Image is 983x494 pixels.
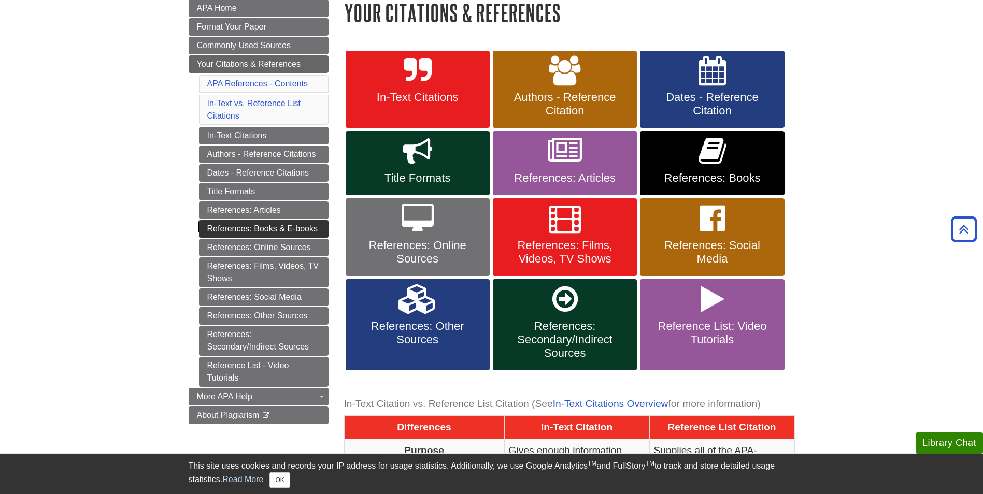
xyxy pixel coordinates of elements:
a: References: Articles [493,131,637,195]
div: This site uses cookies and records your IP address for usage statistics. Additionally, we use Goo... [189,460,795,488]
span: Reference List: Video Tutorials [648,319,776,346]
a: More APA Help [189,388,329,405]
a: Title Formats [199,183,329,200]
a: In-Text Citations [199,127,329,144]
span: References: Other Sources [353,319,482,346]
a: Dates - Reference Citations [199,164,329,182]
a: References: Secondary/Indirect Sources [199,326,329,356]
a: References: Films, Videos, TV Shows [199,257,329,287]
a: References: Books [640,131,784,195]
a: Authors - Reference Citation [493,51,637,128]
span: Differences [397,422,451,432]
a: Read More [222,475,263,484]
span: Dates - Reference Citation [648,91,776,118]
a: APA References - Contents [207,79,308,88]
a: References: Online Sources [346,198,490,276]
sup: TM [646,460,654,467]
a: References: Other Sources [346,279,490,370]
a: About Plagiarism [189,406,329,424]
a: Commonly Used Sources [189,37,329,54]
a: References: Secondary/Indirect Sources [493,279,637,370]
span: Reference List Citation [668,422,776,432]
a: Authors - Reference Citations [199,146,329,163]
a: References: Films, Videos, TV Shows [493,198,637,276]
span: Authors - Reference Citation [501,91,629,118]
span: References: Books [648,171,776,185]
a: References: Articles [199,201,329,219]
a: References: Social Media [199,288,329,306]
span: References: Articles [501,171,629,185]
a: Reference List: Video Tutorials [640,279,784,370]
button: Close [269,472,290,488]
span: About Plagiarism [197,411,260,419]
button: Library Chat [916,432,983,454]
a: In-Text Citations Overview [553,398,668,409]
span: References: Social Media [648,239,776,266]
a: Back to Top [947,222,980,236]
p: Purpose [349,443,500,457]
span: In-Text Citations [353,91,482,104]
span: More APA Help [197,392,252,401]
span: References: Secondary/Indirect Sources [501,319,629,360]
span: Your Citations & References [197,60,301,68]
a: Your Citations & References [189,55,329,73]
span: Commonly Used Sources [197,41,291,50]
span: Format Your Paper [197,22,266,31]
caption: In-Text Citation vs. Reference List Citation (See for more information) [344,393,795,416]
a: References: Other Sources [199,307,329,325]
a: References: Social Media [640,198,784,276]
a: Format Your Paper [189,18,329,36]
span: APA Home [197,4,237,12]
i: This link opens in a new window [262,412,270,419]
a: In-Text vs. Reference List Citations [207,99,301,120]
span: Title Formats [353,171,482,185]
span: In-Text Citation [541,422,612,432]
span: References: Films, Videos, TV Shows [501,239,629,266]
sup: TM [588,460,596,467]
a: References: Books & E-books [199,220,329,238]
a: Title Formats [346,131,490,195]
span: References: Online Sources [353,239,482,266]
a: Reference List - Video Tutorials [199,357,329,387]
a: In-Text Citations [346,51,490,128]
a: References: Online Sources [199,239,329,256]
a: Dates - Reference Citation [640,51,784,128]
